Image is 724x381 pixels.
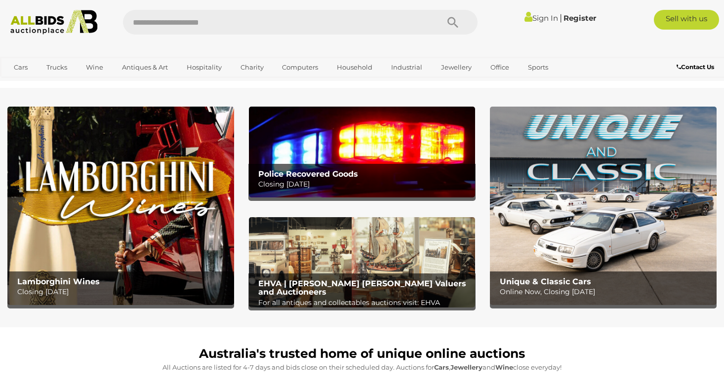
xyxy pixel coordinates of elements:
[677,63,714,71] b: Contact Us
[276,59,324,76] a: Computers
[500,277,591,286] b: Unique & Classic Cars
[7,107,234,305] a: Lamborghini Wines Lamborghini Wines Closing [DATE]
[258,178,470,190] p: Closing [DATE]
[7,59,34,76] a: Cars
[249,107,476,197] img: Police Recovered Goods
[500,286,712,298] p: Online Now, Closing [DATE]
[495,363,513,371] strong: Wine
[5,10,103,35] img: Allbids.com.au
[563,13,596,23] a: Register
[258,297,470,309] p: For all antiques and collectables auctions visit: EHVA
[258,279,466,297] b: EHVA | [PERSON_NAME] [PERSON_NAME] Valuers and Auctioneers
[524,13,558,23] a: Sign In
[17,286,229,298] p: Closing [DATE]
[12,362,712,373] p: All Auctions are listed for 4-7 days and bids close on their scheduled day. Auctions for , and cl...
[258,169,358,179] b: Police Recovered Goods
[12,347,712,361] h1: Australia's trusted home of unique online auctions
[385,59,429,76] a: Industrial
[249,107,476,197] a: Police Recovered Goods Police Recovered Goods Closing [DATE]
[522,59,555,76] a: Sports
[7,76,90,92] a: [GEOGRAPHIC_DATA]
[17,277,100,286] b: Lamborghini Wines
[80,59,110,76] a: Wine
[428,10,478,35] button: Search
[40,59,74,76] a: Trucks
[490,107,717,305] a: Unique & Classic Cars Unique & Classic Cars Online Now, Closing [DATE]
[434,363,449,371] strong: Cars
[484,59,516,76] a: Office
[490,107,717,305] img: Unique & Classic Cars
[116,59,174,76] a: Antiques & Art
[560,12,562,23] span: |
[249,217,476,308] img: EHVA | Evans Hastings Valuers and Auctioneers
[330,59,379,76] a: Household
[450,363,483,371] strong: Jewellery
[180,59,228,76] a: Hospitality
[234,59,270,76] a: Charity
[435,59,478,76] a: Jewellery
[677,62,717,73] a: Contact Us
[7,107,234,305] img: Lamborghini Wines
[654,10,719,30] a: Sell with us
[249,217,476,308] a: EHVA | Evans Hastings Valuers and Auctioneers EHVA | [PERSON_NAME] [PERSON_NAME] Valuers and Auct...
